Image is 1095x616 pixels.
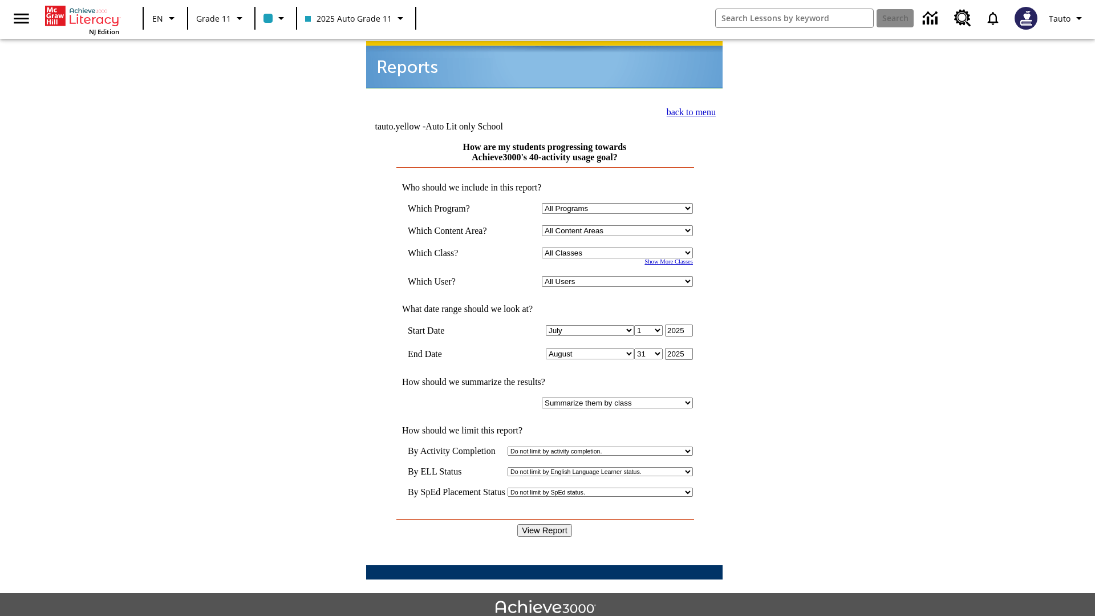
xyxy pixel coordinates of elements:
button: Class: 2025 Auto Grade 11, Select your class [301,8,412,29]
span: 2025 Auto Grade 11 [305,13,392,25]
span: Tauto [1049,13,1070,25]
button: Select a new avatar [1008,3,1044,33]
button: Language: EN, Select a language [147,8,184,29]
span: Grade 11 [196,13,231,25]
a: Resource Center, Will open in new tab [947,3,978,34]
nobr: Auto Lit only School [425,121,503,131]
span: EN [152,13,163,25]
td: By SpEd Placement Status [408,487,505,497]
button: Grade: Grade 11, Select a grade [192,8,251,29]
nobr: Which Content Area? [408,226,487,236]
td: Start Date [408,325,504,337]
td: Who should we include in this report? [396,183,693,193]
td: End Date [408,348,504,360]
img: header [366,41,723,88]
a: back to menu [667,107,716,117]
td: How should we limit this report? [396,425,693,436]
div: Home [45,3,119,36]
a: Show More Classes [644,258,693,265]
td: By Activity Completion [408,446,505,456]
a: Notifications [978,3,1008,33]
a: How are my students progressing towards Achieve3000's 40-activity usage goal? [463,142,627,162]
input: View Report [517,524,572,537]
td: Which Program? [408,203,504,214]
td: Which Class? [408,248,504,258]
button: Open side menu [5,2,38,35]
td: By ELL Status [408,467,505,477]
td: How should we summarize the results? [396,377,693,387]
button: Class color is light blue. Change class color [259,8,293,29]
span: NJ Edition [89,27,119,36]
img: Avatar [1015,7,1037,30]
a: Data Center [916,3,947,34]
td: What date range should we look at? [396,304,693,314]
input: search field [716,9,873,27]
td: Which User? [408,276,504,287]
td: tauto.yellow - [375,121,584,132]
button: Profile/Settings [1044,8,1090,29]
